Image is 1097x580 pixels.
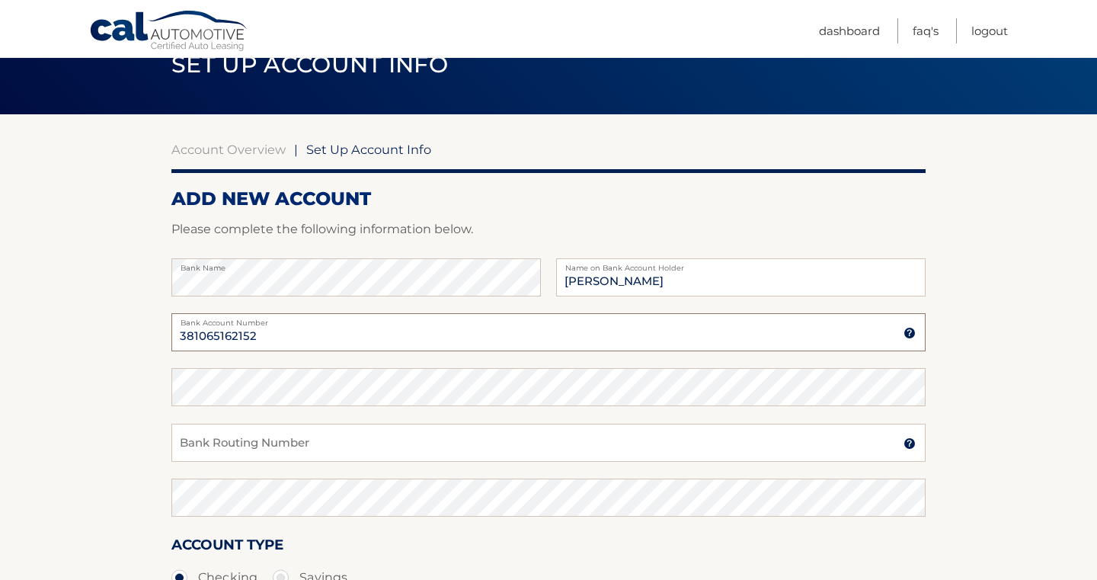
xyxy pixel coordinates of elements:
[904,437,916,450] img: tooltip.svg
[171,313,926,351] input: Bank Account Number
[971,18,1008,43] a: Logout
[171,534,283,562] label: Account Type
[171,219,926,240] p: Please complete the following information below.
[89,10,249,54] a: Cal Automotive
[913,18,939,43] a: FAQ's
[294,142,298,157] span: |
[306,142,431,157] span: Set Up Account Info
[904,327,916,339] img: tooltip.svg
[171,50,448,79] span: Set Up Account Info
[556,258,926,271] label: Name on Bank Account Holder
[171,187,926,210] h2: ADD NEW ACCOUNT
[171,313,926,325] label: Bank Account Number
[556,258,926,296] input: Name on Account (Account Holder Name)
[171,142,286,157] a: Account Overview
[819,18,880,43] a: Dashboard
[171,424,926,462] input: Bank Routing Number
[171,258,541,271] label: Bank Name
